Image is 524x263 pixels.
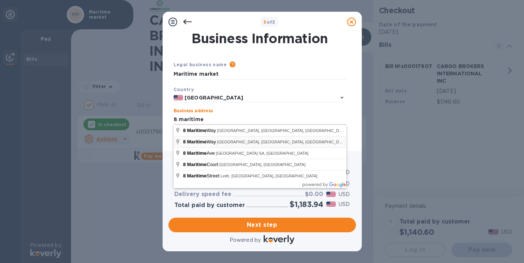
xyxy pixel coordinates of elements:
b: Legal business name [174,62,227,67]
span: 8 [183,139,186,144]
span: Maritime [187,173,207,179]
span: 8 [183,173,186,179]
span: [GEOGRAPHIC_DATA], [GEOGRAPHIC_DATA], [GEOGRAPHIC_DATA] [217,140,348,144]
span: 8 [183,128,186,133]
span: Next step [174,221,350,229]
span: Maritime [187,162,207,167]
button: Open [337,93,347,103]
h3: Delivery speed fee [174,191,231,198]
span: [GEOGRAPHIC_DATA], [GEOGRAPHIC_DATA], [GEOGRAPHIC_DATA] [217,128,348,133]
p: Powered by [230,236,261,244]
h3: Total paid by customer [174,202,245,209]
span: Maritime [187,139,207,144]
b: Country [174,87,194,92]
input: Enter address [174,114,346,125]
img: US [174,95,183,100]
span: Court [183,162,219,167]
span: 8 [183,150,186,156]
span: [GEOGRAPHIC_DATA] SA, [GEOGRAPHIC_DATA] [216,151,309,155]
img: USD [326,192,336,197]
span: Maritime [187,128,207,133]
span: Leith, [GEOGRAPHIC_DATA], [GEOGRAPHIC_DATA] [220,174,317,178]
b: of 3 [263,19,275,25]
span: Way [183,128,217,133]
span: Way [183,139,217,144]
span: 8 [183,162,186,167]
span: Street [183,173,220,179]
span: 3 [263,19,266,25]
h3: $0.00 [305,191,323,198]
button: Next step [168,218,356,232]
p: USD [339,200,350,208]
p: USD [339,191,350,198]
img: Logo [264,235,294,244]
h1: Business Information [172,31,348,46]
input: Select country [183,93,326,102]
span: Maritime [187,150,207,156]
label: Business address [174,109,213,113]
span: [GEOGRAPHIC_DATA], [GEOGRAPHIC_DATA] [219,162,305,167]
input: Enter legal business name [174,69,346,80]
h2: $1,183.94 [290,200,323,209]
img: USD [326,202,336,207]
span: Ave [183,150,216,156]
